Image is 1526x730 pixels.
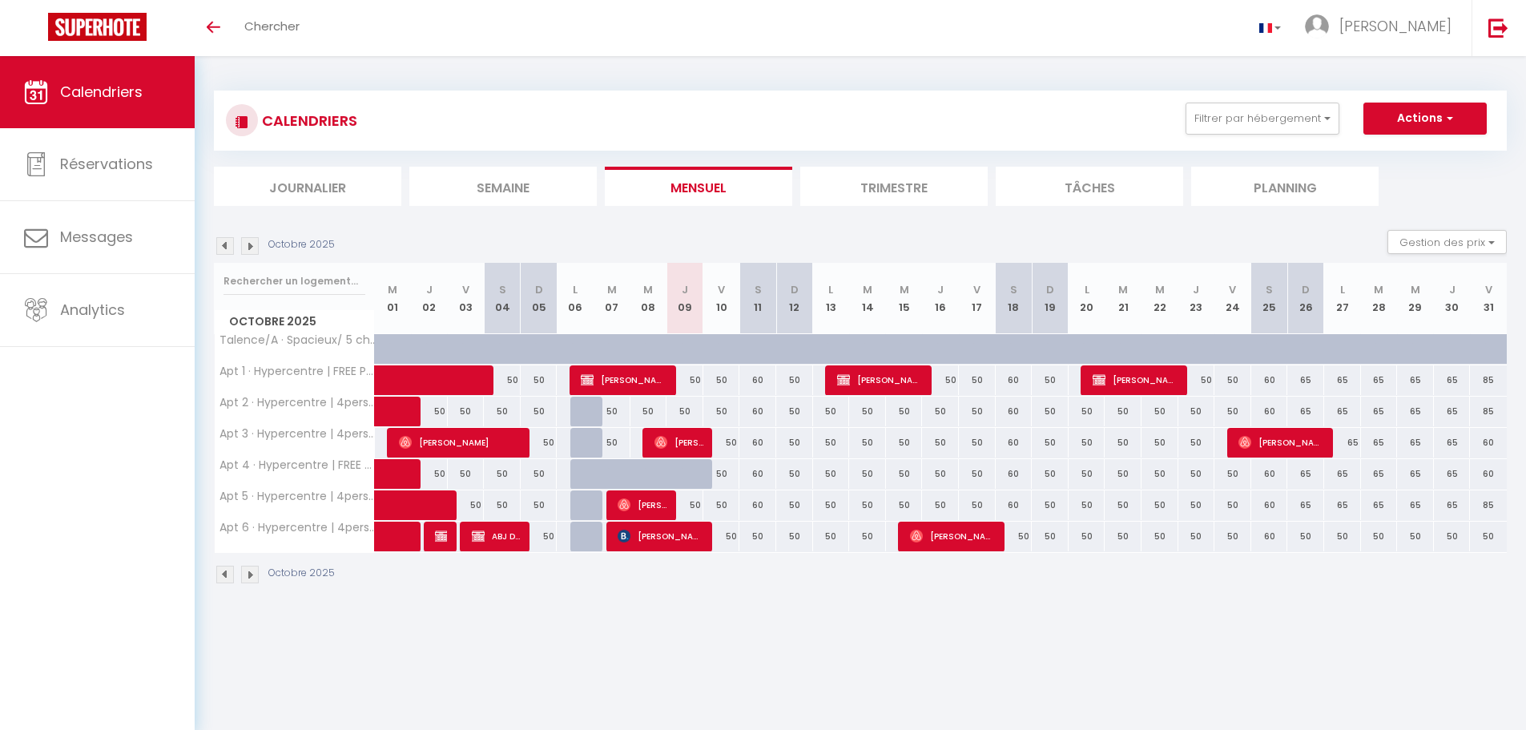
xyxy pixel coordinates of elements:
[776,522,813,551] div: 50
[618,490,666,520] span: [PERSON_NAME]
[426,282,433,297] abbr: J
[828,282,833,297] abbr: L
[573,282,578,297] abbr: L
[1397,490,1434,520] div: 65
[1178,522,1215,551] div: 50
[813,522,850,551] div: 50
[654,427,703,458] span: [PERSON_NAME] And [PERSON_NAME]
[886,459,923,489] div: 50
[1085,282,1089,297] abbr: L
[703,263,740,334] th: 10
[1363,103,1487,135] button: Actions
[499,282,506,297] abbr: S
[1105,490,1141,520] div: 50
[813,428,850,458] div: 50
[535,282,543,297] abbr: D
[922,428,959,458] div: 50
[1361,490,1398,520] div: 65
[1361,365,1398,395] div: 65
[996,522,1033,551] div: 50
[996,397,1033,426] div: 60
[849,490,886,520] div: 50
[886,428,923,458] div: 50
[375,263,412,334] th: 01
[521,263,558,334] th: 05
[605,167,792,206] li: Mensuel
[448,459,485,489] div: 50
[521,522,558,551] div: 50
[643,282,653,297] abbr: M
[448,397,485,426] div: 50
[791,282,799,297] abbr: D
[435,521,447,551] span: [PERSON_NAME]
[1324,522,1361,551] div: 50
[739,490,776,520] div: 60
[1251,365,1288,395] div: 60
[411,263,448,334] th: 02
[776,365,813,395] div: 50
[1287,459,1324,489] div: 65
[217,334,377,346] span: Talence/A · Spacieux/ 5 chambres/Proche hypercentre et TRAM
[268,566,335,581] p: Octobre 2025
[1251,459,1288,489] div: 60
[996,167,1183,206] li: Tâches
[1361,263,1398,334] th: 28
[1470,263,1507,334] th: 31
[1387,230,1507,254] button: Gestion des prix
[1186,103,1339,135] button: Filtrer par hébergement
[739,459,776,489] div: 60
[1266,282,1273,297] abbr: S
[1118,282,1128,297] abbr: M
[258,103,357,139] h3: CALENDRIERS
[1324,397,1361,426] div: 65
[630,397,667,426] div: 50
[813,459,850,489] div: 50
[1178,365,1215,395] div: 50
[1251,397,1288,426] div: 60
[1032,263,1069,334] th: 19
[776,490,813,520] div: 50
[1141,490,1178,520] div: 50
[484,490,521,520] div: 50
[521,397,558,426] div: 50
[666,397,703,426] div: 50
[703,428,740,458] div: 50
[996,490,1033,520] div: 60
[217,397,377,409] span: Apt 2 · Hypercentre | 4pers | clim | wifi | netflix
[1324,428,1361,458] div: 65
[1178,459,1215,489] div: 50
[60,227,133,247] span: Messages
[1141,522,1178,551] div: 50
[1287,397,1324,426] div: 65
[484,459,521,489] div: 50
[521,459,558,489] div: 50
[1155,282,1165,297] abbr: M
[60,154,153,174] span: Réservations
[557,263,594,334] th: 06
[1397,522,1434,551] div: 50
[973,282,980,297] abbr: V
[223,267,365,296] input: Rechercher un logement...
[900,282,909,297] abbr: M
[1010,282,1017,297] abbr: S
[1434,428,1471,458] div: 65
[937,282,944,297] abbr: J
[399,427,521,458] span: [PERSON_NAME]
[849,263,886,334] th: 14
[1251,263,1288,334] th: 25
[1434,522,1471,551] div: 50
[1214,522,1251,551] div: 50
[1178,428,1215,458] div: 50
[1032,522,1069,551] div: 50
[959,263,996,334] th: 17
[1046,282,1054,297] abbr: D
[849,459,886,489] div: 50
[1324,263,1361,334] th: 27
[1141,428,1178,458] div: 50
[1141,263,1178,334] th: 22
[1324,490,1361,520] div: 65
[268,237,335,252] p: Octobre 2025
[813,397,850,426] div: 50
[1093,365,1178,395] span: [PERSON_NAME]
[849,397,886,426] div: 50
